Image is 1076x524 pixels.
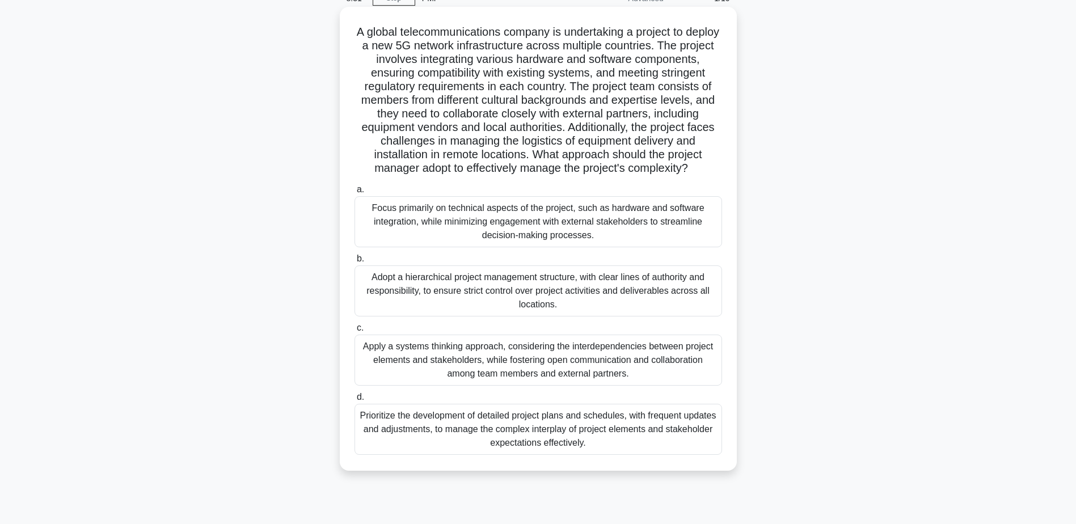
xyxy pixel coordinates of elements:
[355,265,722,316] div: Adopt a hierarchical project management structure, with clear lines of authority and responsibili...
[355,404,722,455] div: Prioritize the development of detailed project plans and schedules, with frequent updates and adj...
[357,392,364,402] span: d.
[355,196,722,247] div: Focus primarily on technical aspects of the project, such as hardware and software integration, w...
[353,25,723,176] h5: A global telecommunications company is undertaking a project to deploy a new 5G network infrastru...
[357,184,364,194] span: a.
[357,253,364,263] span: b.
[355,335,722,386] div: Apply a systems thinking approach, considering the interdependencies between project elements and...
[357,323,364,332] span: c.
